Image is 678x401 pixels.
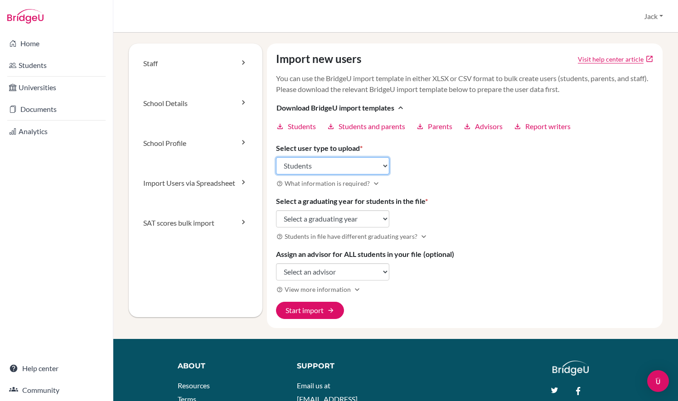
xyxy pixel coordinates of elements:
[129,83,262,123] a: School Details
[578,54,644,64] a: Click to open Tracking student registration article in a new tab
[647,370,669,392] div: Open Intercom Messenger
[640,8,667,25] button: Jack
[276,286,283,293] i: help_outline
[7,9,44,24] img: Bridge-U
[285,232,417,241] span: Students in file have different graduating years?
[428,121,452,132] span: Parents
[327,121,405,132] a: downloadStudents and parents
[327,307,334,314] span: arrow_forward
[276,231,429,242] button: Students in file have different graduating years?Expand more
[513,121,571,132] a: downloadReport writers
[276,196,428,207] label: Select a graduating year for students in the file
[276,284,362,295] button: View more informationExpand more
[285,285,351,294] span: View more information
[339,121,405,132] span: Students and parents
[288,121,316,132] span: Students
[463,121,503,132] a: downloadAdvisors
[327,122,335,130] i: download
[276,178,381,188] button: What information is required?Expand more
[276,102,394,113] span: Download BridgeU import templates
[2,122,111,140] a: Analytics
[475,121,503,132] span: Advisors
[2,100,111,118] a: Documents
[276,121,316,132] a: downloadStudents
[513,122,522,130] i: download
[2,381,111,399] a: Community
[423,250,454,258] span: (optional)
[276,121,654,132] div: Download BridgeU import templatesexpand_less
[178,381,210,390] a: Resources
[276,180,283,187] i: help_outline
[276,102,406,114] button: Download BridgeU import templatesexpand_less
[129,203,262,243] a: SAT scores bulk import
[353,285,362,294] i: Expand more
[276,53,361,66] h4: Import new users
[2,34,111,53] a: Home
[396,103,405,112] i: expand_less
[416,122,424,130] i: download
[552,361,589,376] img: logo_white@2x-f4f0deed5e89b7ecb1c2cc34c3e3d731f90f0f143d5ea2071677605dd97b5244.png
[525,121,571,132] span: Report writers
[129,43,262,83] a: Staff
[285,179,370,188] span: What information is required?
[276,122,284,130] i: download
[372,179,381,188] i: Expand more
[2,78,111,97] a: Universities
[178,361,276,372] div: About
[645,55,654,63] a: open_in_new
[276,249,454,260] label: Assign an advisor for ALL students in your file
[463,122,471,130] i: download
[2,359,111,377] a: Help center
[276,143,363,154] label: Select user type to upload
[416,121,452,132] a: downloadParents
[297,361,387,372] div: Support
[2,56,111,74] a: Students
[419,232,428,241] i: Expand more
[129,123,262,163] a: School Profile
[276,73,654,95] p: You can use the BridgeU import template in either XLSX or CSV format to bulk create users (studen...
[276,302,344,319] button: Start import
[129,163,262,203] a: Import Users via Spreadsheet
[276,233,283,240] i: help_outline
